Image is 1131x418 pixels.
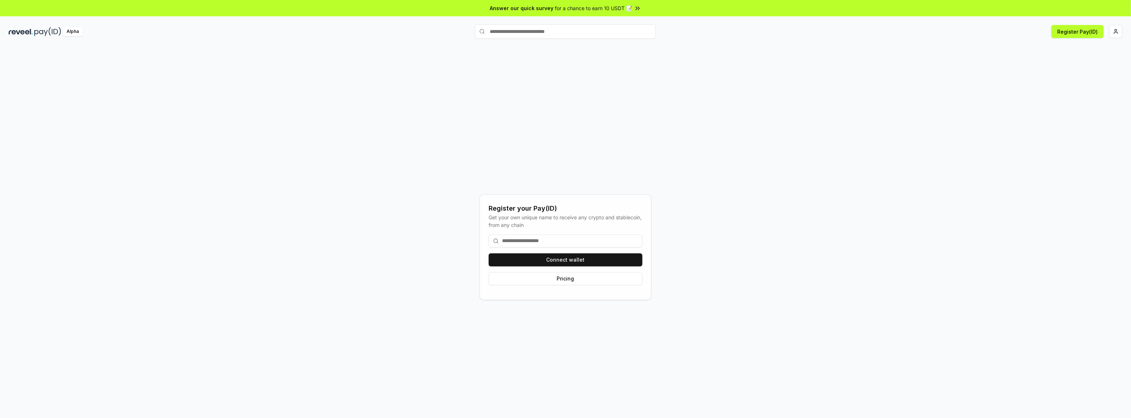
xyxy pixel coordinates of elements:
button: Register Pay(ID) [1051,25,1104,38]
div: Alpha [63,27,83,36]
img: pay_id [34,27,61,36]
button: Pricing [489,272,642,285]
div: Get your own unique name to receive any crypto and stablecoin, from any chain [489,214,642,229]
div: Register your Pay(ID) [489,203,642,214]
button: Connect wallet [489,253,642,266]
img: reveel_dark [9,27,33,36]
span: for a chance to earn 10 USDT 📝 [555,4,633,12]
span: Answer our quick survey [490,4,554,12]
